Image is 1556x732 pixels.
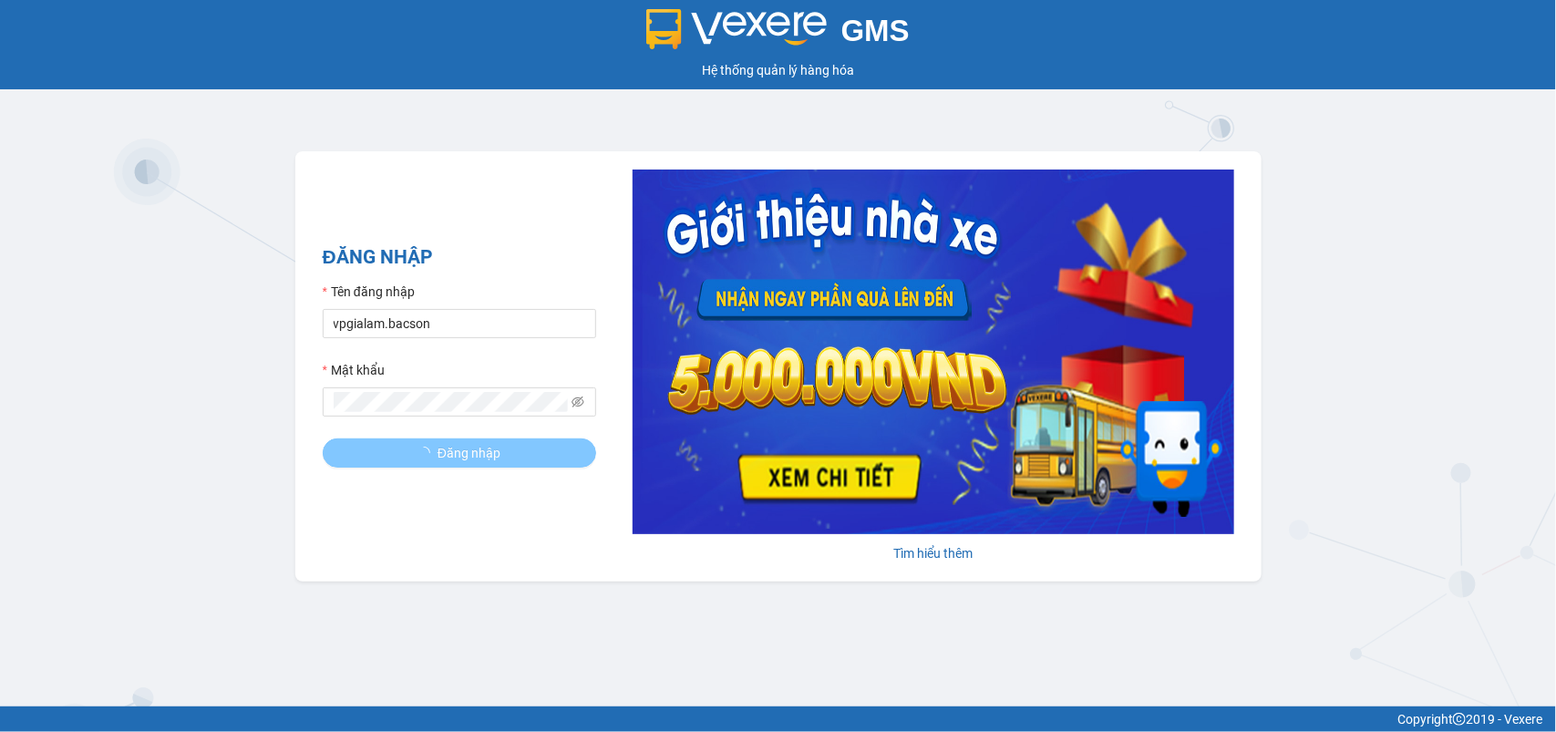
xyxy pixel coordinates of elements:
span: GMS [841,14,910,47]
img: logo 2 [646,9,827,49]
a: GMS [646,27,910,42]
span: Đăng nhập [438,443,500,463]
img: banner-0 [633,170,1234,534]
label: Mật khẩu [323,360,385,380]
span: eye-invisible [572,396,584,408]
div: Copyright 2019 - Vexere [14,709,1542,729]
div: Tìm hiểu thêm [633,543,1234,563]
div: Hệ thống quản lý hàng hóa [5,60,1551,80]
label: Tên đăng nhập [323,282,415,302]
input: Mật khẩu [334,392,569,412]
input: Tên đăng nhập [323,309,596,338]
span: loading [417,447,438,459]
h2: ĐĂNG NHẬP [323,242,596,273]
button: Đăng nhập [323,438,596,468]
span: copyright [1453,713,1466,726]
